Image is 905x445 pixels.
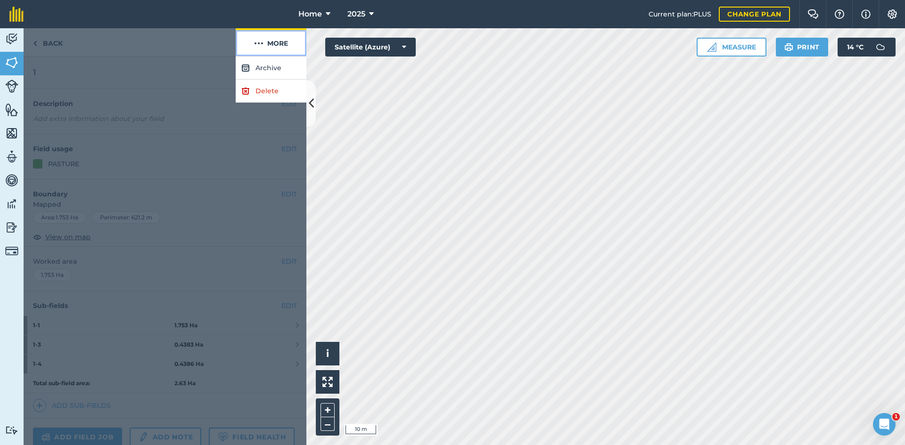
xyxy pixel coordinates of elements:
[241,62,250,73] img: svg+xml;base64,PHN2ZyB4bWxucz0iaHR0cDovL3d3dy53My5vcmcvMjAwMC9zdmciIHdpZHRoPSIxOCIgaGVpZ2h0PSIyNC...
[847,38,864,57] span: 14 ° C
[5,150,18,164] img: svg+xml;base64,PD94bWwgdmVyc2lvbj0iMS4wIiBlbmNvZGluZz0idXRmLTgiPz4KPCEtLSBHZW5lcmF0b3I6IEFkb2JlIE...
[326,348,329,359] span: i
[5,173,18,187] img: svg+xml;base64,PD94bWwgdmVyc2lvbj0iMS4wIiBlbmNvZGluZz0idXRmLTgiPz4KPCEtLSBHZW5lcmF0b3I6IEFkb2JlIE...
[776,38,829,57] button: Print
[784,41,793,53] img: svg+xml;base64,PHN2ZyB4bWxucz0iaHR0cDovL3d3dy53My5vcmcvMjAwMC9zdmciIHdpZHRoPSIxOSIgaGVpZ2h0PSIyNC...
[321,417,335,431] button: –
[325,38,416,57] button: Satellite (Azure)
[5,80,18,93] img: svg+xml;base64,PD94bWwgdmVyc2lvbj0iMS4wIiBlbmNvZGluZz0idXRmLTgiPz4KPCEtLSBHZW5lcmF0b3I6IEFkb2JlIE...
[887,9,898,19] img: A cog icon
[347,8,365,20] span: 2025
[892,413,900,421] span: 1
[322,377,333,387] img: Four arrows, one pointing top left, one top right, one bottom right and the last bottom left
[649,9,711,19] span: Current plan : PLUS
[298,8,322,20] span: Home
[254,38,263,49] img: svg+xml;base64,PHN2ZyB4bWxucz0iaHR0cDovL3d3dy53My5vcmcvMjAwMC9zdmciIHdpZHRoPSIyMCIgaGVpZ2h0PSIyNC...
[321,403,335,417] button: +
[236,57,306,80] button: Archive
[5,197,18,211] img: svg+xml;base64,PD94bWwgdmVyc2lvbj0iMS4wIiBlbmNvZGluZz0idXRmLTgiPz4KPCEtLSBHZW5lcmF0b3I6IEFkb2JlIE...
[236,80,306,103] a: Delete
[5,56,18,70] img: svg+xml;base64,PHN2ZyB4bWxucz0iaHR0cDovL3d3dy53My5vcmcvMjAwMC9zdmciIHdpZHRoPSI1NiIgaGVpZ2h0PSI2MC...
[5,244,18,258] img: svg+xml;base64,PD94bWwgdmVyc2lvbj0iMS4wIiBlbmNvZGluZz0idXRmLTgiPz4KPCEtLSBHZW5lcmF0b3I6IEFkb2JlIE...
[707,42,716,52] img: Ruler icon
[861,8,871,20] img: svg+xml;base64,PHN2ZyB4bWxucz0iaHR0cDovL3d3dy53My5vcmcvMjAwMC9zdmciIHdpZHRoPSIxNyIgaGVpZ2h0PSIxNy...
[838,38,896,57] button: 14 °C
[9,7,24,22] img: fieldmargin Logo
[5,426,18,435] img: svg+xml;base64,PD94bWwgdmVyc2lvbj0iMS4wIiBlbmNvZGluZz0idXRmLTgiPz4KPCEtLSBHZW5lcmF0b3I6IEFkb2JlIE...
[5,126,18,140] img: svg+xml;base64,PHN2ZyB4bWxucz0iaHR0cDovL3d3dy53My5vcmcvMjAwMC9zdmciIHdpZHRoPSI1NiIgaGVpZ2h0PSI2MC...
[719,7,790,22] a: Change plan
[697,38,766,57] button: Measure
[5,220,18,235] img: svg+xml;base64,PD94bWwgdmVyc2lvbj0iMS4wIiBlbmNvZGluZz0idXRmLTgiPz4KPCEtLSBHZW5lcmF0b3I6IEFkb2JlIE...
[5,103,18,117] img: svg+xml;base64,PHN2ZyB4bWxucz0iaHR0cDovL3d3dy53My5vcmcvMjAwMC9zdmciIHdpZHRoPSI1NiIgaGVpZ2h0PSI2MC...
[5,32,18,46] img: svg+xml;base64,PD94bWwgdmVyc2lvbj0iMS4wIiBlbmNvZGluZz0idXRmLTgiPz4KPCEtLSBHZW5lcmF0b3I6IEFkb2JlIE...
[316,342,339,365] button: i
[834,9,845,19] img: A question mark icon
[241,85,250,97] img: svg+xml;base64,PHN2ZyB4bWxucz0iaHR0cDovL3d3dy53My5vcmcvMjAwMC9zdmciIHdpZHRoPSIxOCIgaGVpZ2h0PSIyNC...
[236,28,306,56] button: More
[807,9,819,19] img: Two speech bubbles overlapping with the left bubble in the forefront
[871,38,890,57] img: svg+xml;base64,PD94bWwgdmVyc2lvbj0iMS4wIiBlbmNvZGluZz0idXRmLTgiPz4KPCEtLSBHZW5lcmF0b3I6IEFkb2JlIE...
[873,413,896,436] iframe: Intercom live chat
